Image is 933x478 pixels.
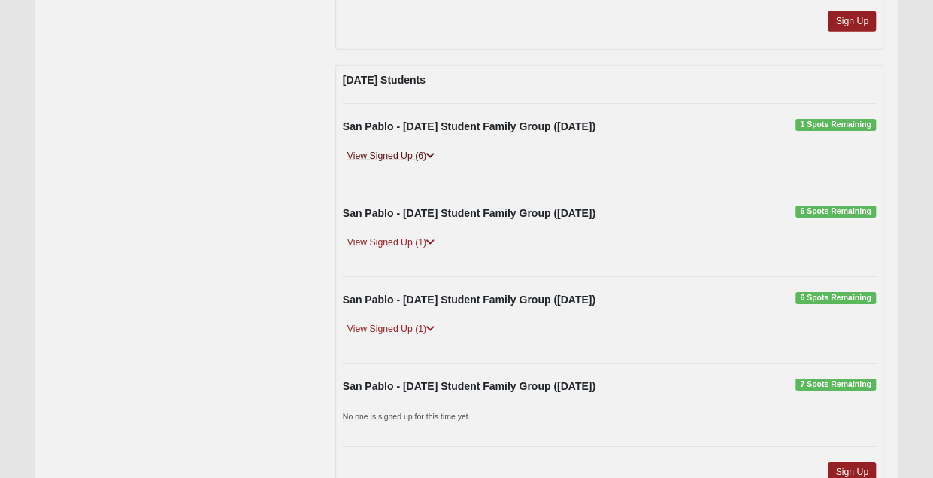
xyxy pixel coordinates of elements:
[795,206,876,218] span: 6 Spots Remaining
[343,235,439,251] a: View Signed Up (1)
[795,292,876,304] span: 6 Spots Remaining
[343,412,471,421] small: No one is signed up for this time yet.
[343,380,595,392] strong: San Pablo - [DATE] Student Family Group ([DATE])
[343,120,595,132] strong: San Pablo - [DATE] Student Family Group ([DATE])
[343,321,439,337] a: View Signed Up (1)
[343,294,595,306] strong: San Pablo - [DATE] Student Family Group ([DATE])
[343,74,426,86] strong: [DATE] Students
[795,119,876,131] span: 1 Spots Remaining
[828,11,876,32] a: Sign Up
[795,379,876,391] span: 7 Spots Remaining
[343,207,595,219] strong: San Pablo - [DATE] Student Family Group ([DATE])
[343,148,439,164] a: View Signed Up (6)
